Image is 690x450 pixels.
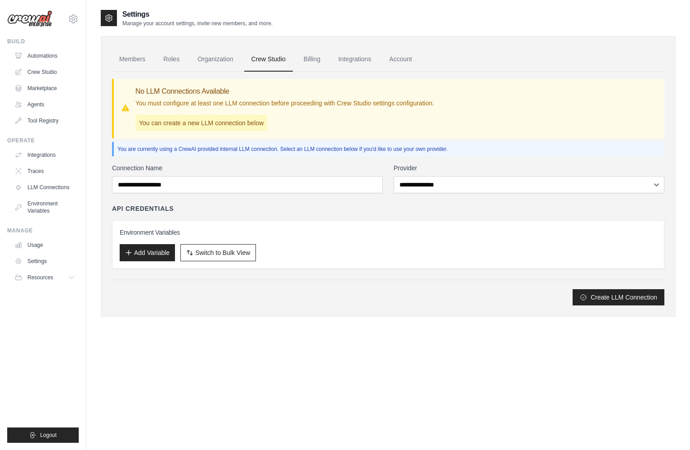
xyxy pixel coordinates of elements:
p: You must configure at least one LLM connection before proceeding with Crew Studio settings config... [135,99,434,108]
span: Switch to Bulk View [195,248,250,257]
a: Tool Registry [11,114,79,128]
a: LLM Connections [11,180,79,195]
a: Crew Studio [244,47,293,72]
div: Operate [7,137,79,144]
a: Traces [11,164,79,178]
p: Manage your account settings, invite new members, and more. [122,20,273,27]
button: Logout [7,427,79,443]
a: Crew Studio [11,65,79,79]
a: Usage [11,238,79,252]
a: Roles [156,47,187,72]
a: Environment Variables [11,196,79,218]
p: You can create a new LLM connection below [135,115,267,131]
h3: No LLM Connections Available [135,86,434,97]
div: Manage [7,227,79,234]
a: Marketplace [11,81,79,95]
a: Integrations [331,47,378,72]
img: Logo [7,10,52,27]
button: Add Variable [120,244,175,261]
a: Agents [11,97,79,112]
label: Connection Name [112,164,383,173]
a: Account [382,47,419,72]
span: Logout [40,432,57,439]
button: Create LLM Connection [573,289,664,305]
label: Provider [394,164,664,173]
button: Switch to Bulk View [180,244,256,261]
p: You are currently using a CrewAI provided internal LLM connection. Select an LLM connection below... [117,145,661,153]
h4: API Credentials [112,204,174,213]
button: Resources [11,270,79,285]
a: Settings [11,254,79,268]
div: Build [7,38,79,45]
h3: Environment Variables [120,228,657,237]
h2: Settings [122,9,273,20]
a: Automations [11,49,79,63]
a: Members [112,47,152,72]
a: Integrations [11,148,79,162]
a: Organization [190,47,240,72]
span: Resources [27,274,53,281]
a: Billing [296,47,327,72]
